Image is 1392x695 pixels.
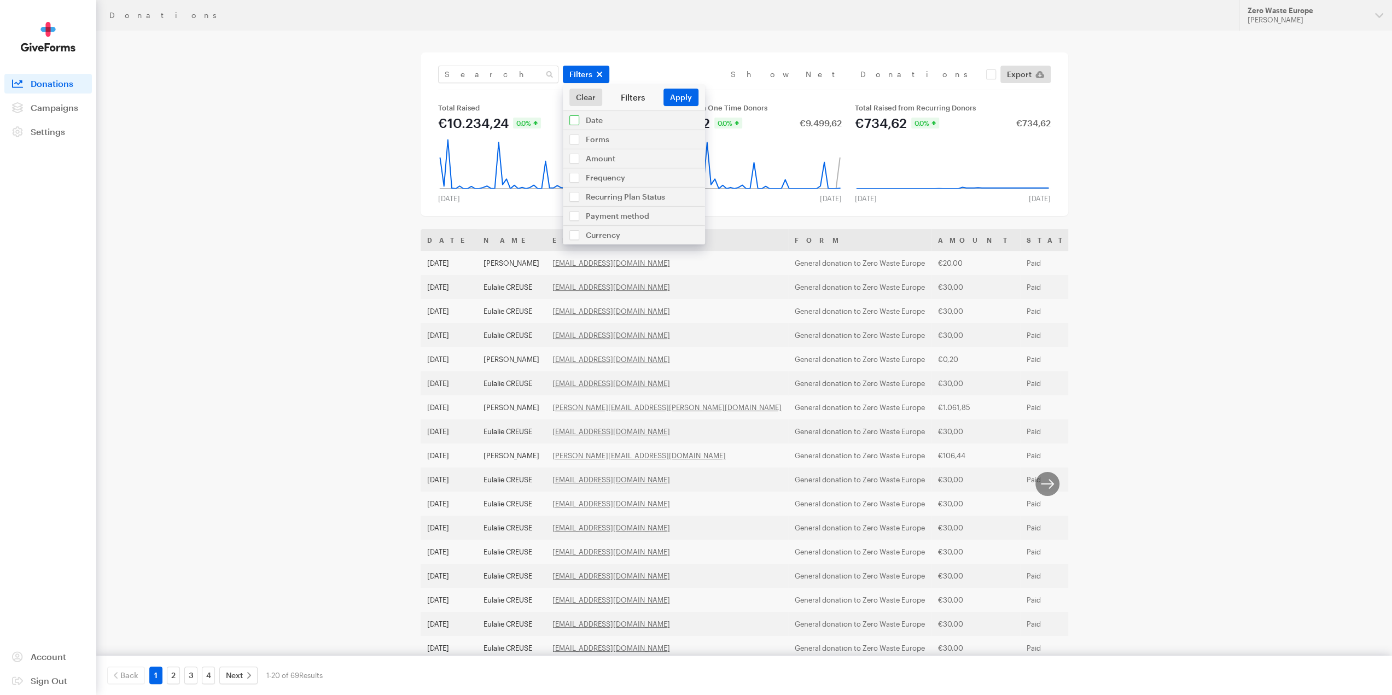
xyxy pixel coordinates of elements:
td: Eulalie CREUSE [477,419,546,443]
td: €30,00 [931,516,1020,540]
td: Paid [1020,468,1100,492]
td: Eulalie CREUSE [477,323,546,347]
td: [DATE] [421,395,477,419]
td: General donation to Zero Waste Europe [788,636,931,660]
div: [DATE] [432,194,467,203]
td: [DATE] [421,299,477,323]
div: €734,62 [1016,119,1050,127]
span: Settings [31,126,65,137]
td: €30,00 [931,371,1020,395]
a: [PERSON_NAME][EMAIL_ADDRESS][PERSON_NAME][DOMAIN_NAME] [552,403,782,412]
td: €1.061,85 [931,395,1020,419]
div: Zero Waste Europe [1248,6,1366,15]
td: General donation to Zero Waste Europe [788,395,931,419]
td: General donation to Zero Waste Europe [788,516,931,540]
td: [DATE] [421,275,477,299]
td: Paid [1020,588,1100,612]
a: [EMAIL_ADDRESS][DOMAIN_NAME] [552,331,670,340]
td: Eulalie CREUSE [477,275,546,299]
td: General donation to Zero Waste Europe [788,468,931,492]
div: [DATE] [1022,194,1057,203]
a: [EMAIL_ADDRESS][DOMAIN_NAME] [552,379,670,388]
td: Eulalie CREUSE [477,299,546,323]
th: Form [788,229,931,251]
td: Eulalie CREUSE [477,612,546,636]
td: €30,00 [931,636,1020,660]
span: Results [299,671,323,680]
td: General donation to Zero Waste Europe [788,371,931,395]
div: €9.499,62 [800,119,842,127]
td: Eulalie CREUSE [477,516,546,540]
div: 0.0% [513,118,541,129]
div: [PERSON_NAME] [1248,15,1366,25]
a: Account [4,647,92,667]
td: Eulalie CREUSE [477,371,546,395]
div: 0.0% [911,118,939,129]
td: General donation to Zero Waste Europe [788,275,931,299]
td: €30,00 [931,323,1020,347]
a: [EMAIL_ADDRESS][DOMAIN_NAME] [552,475,670,484]
div: Total Raised [438,103,633,112]
td: [DATE] [421,323,477,347]
button: Filters [563,66,609,83]
a: [EMAIL_ADDRESS][DOMAIN_NAME] [552,571,670,580]
a: [EMAIL_ADDRESS][DOMAIN_NAME] [552,499,670,508]
th: Name [477,229,546,251]
a: 4 [202,667,215,684]
td: [DATE] [421,516,477,540]
span: Donations [31,78,73,89]
td: Paid [1020,419,1100,443]
a: 3 [184,667,197,684]
td: Paid [1020,347,1100,371]
td: General donation to Zero Waste Europe [788,540,931,564]
td: [DATE] [421,612,477,636]
td: General donation to Zero Waste Europe [788,299,931,323]
td: [DATE] [421,564,477,588]
td: Paid [1020,540,1100,564]
td: €30,00 [931,419,1020,443]
a: [EMAIL_ADDRESS][DOMAIN_NAME] [552,644,670,652]
td: General donation to Zero Waste Europe [788,443,931,468]
span: Sign Out [31,675,67,686]
td: [PERSON_NAME] [477,347,546,371]
button: Apply [663,89,698,106]
div: Total Raised from Recurring Donors [855,103,1050,112]
td: €30,00 [931,275,1020,299]
td: Paid [1020,492,1100,516]
a: Donations [4,74,92,94]
td: Paid [1020,564,1100,588]
a: [EMAIL_ADDRESS][DOMAIN_NAME] [552,307,670,316]
th: Email [546,229,788,251]
td: Eulalie CREUSE [477,636,546,660]
a: [EMAIL_ADDRESS][DOMAIN_NAME] [552,259,670,267]
a: [EMAIL_ADDRESS][DOMAIN_NAME] [552,355,670,364]
td: [PERSON_NAME] [477,251,546,275]
td: €0,20 [931,347,1020,371]
a: Sign Out [4,671,92,691]
div: €734,62 [855,116,907,130]
td: Paid [1020,636,1100,660]
div: Filters [602,92,663,103]
td: Eulalie CREUSE [477,540,546,564]
span: Next [226,669,243,682]
td: General donation to Zero Waste Europe [788,323,931,347]
td: Paid [1020,443,1100,468]
td: €30,00 [931,299,1020,323]
a: Next [219,667,258,684]
td: Paid [1020,323,1100,347]
span: Campaigns [31,102,78,113]
td: General donation to Zero Waste Europe [788,347,931,371]
td: €20,00 [931,251,1020,275]
td: €30,00 [931,492,1020,516]
span: Filters [569,68,592,81]
td: Paid [1020,251,1100,275]
a: [EMAIL_ADDRESS][DOMAIN_NAME] [552,595,670,604]
th: Amount [931,229,1020,251]
td: [PERSON_NAME] [477,395,546,419]
a: [PERSON_NAME][EMAIL_ADDRESS][DOMAIN_NAME] [552,451,726,460]
span: Account [31,651,66,662]
input: Search Name & Email [438,66,558,83]
a: [EMAIL_ADDRESS][DOMAIN_NAME] [552,547,670,556]
a: [EMAIL_ADDRESS][DOMAIN_NAME] [552,427,670,436]
td: [DATE] [421,347,477,371]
